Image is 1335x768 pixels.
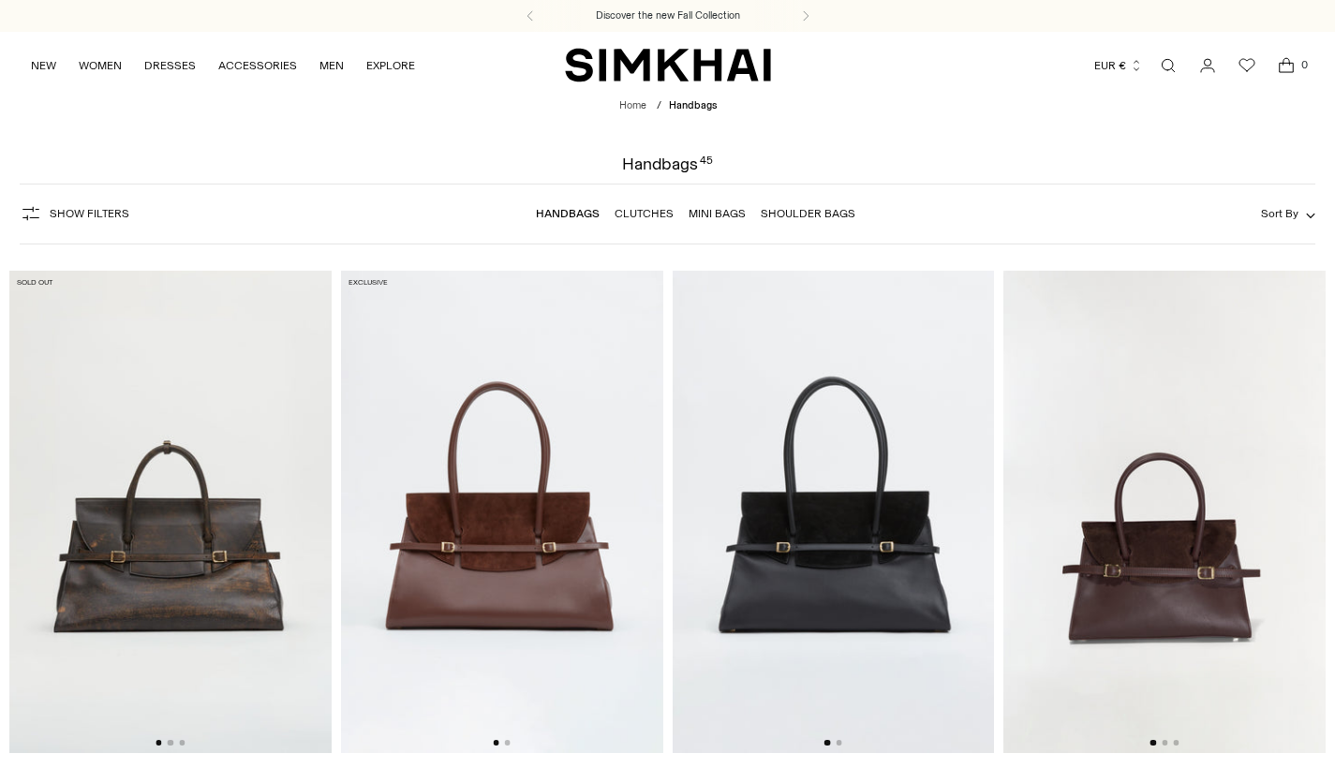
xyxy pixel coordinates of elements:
[565,47,771,83] a: SIMKHAI
[341,271,663,754] img: River Suede Shoulder Bag
[836,740,841,746] button: Go to slide 2
[615,207,674,220] a: Clutches
[31,45,56,86] a: NEW
[505,740,511,746] button: Go to slide 2
[79,45,122,86] a: WOMEN
[673,271,995,754] img: River Suede Shoulder Bag
[761,207,855,220] a: Shoulder Bags
[319,45,344,86] a: MEN
[168,740,173,746] button: Go to slide 2
[1003,271,1326,754] img: River Suede Mini Bag
[1261,203,1315,224] button: Sort By
[619,99,646,111] a: Home
[596,8,740,23] a: Discover the new Fall Collection
[824,740,830,746] button: Go to slide 1
[1228,47,1266,84] a: Wishlist
[689,207,746,220] a: Mini Bags
[1296,56,1313,73] span: 0
[619,98,717,114] nav: breadcrumbs
[657,98,661,114] div: /
[179,740,185,746] button: Go to slide 3
[700,155,713,172] div: 45
[156,740,161,746] button: Go to slide 1
[1268,47,1305,84] a: Open cart modal
[20,199,129,229] button: Show Filters
[1150,740,1156,746] button: Go to slide 1
[493,740,498,746] button: Go to slide 1
[622,155,713,172] h1: Handbags
[1173,740,1179,746] button: Go to slide 3
[1162,740,1167,746] button: Go to slide 2
[218,45,297,86] a: ACCESSORIES
[669,99,717,111] span: Handbags
[536,207,600,220] a: Handbags
[366,45,415,86] a: EXPLORE
[9,271,332,754] img: River Leather Weekender Tote
[144,45,196,86] a: DRESSES
[1189,47,1226,84] a: Go to the account page
[1150,47,1187,84] a: Open search modal
[1261,207,1298,220] span: Sort By
[1094,45,1143,86] button: EUR €
[536,194,855,233] nav: Linked collections
[50,207,129,220] span: Show Filters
